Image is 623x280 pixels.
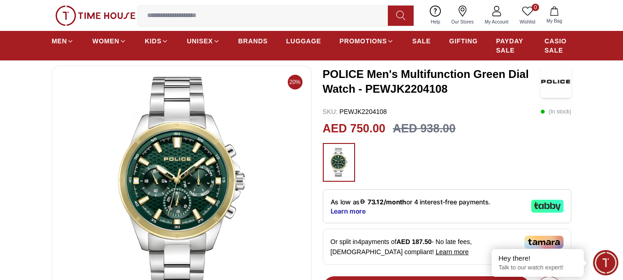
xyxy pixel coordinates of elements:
[286,33,321,49] a: LUGGAGE
[449,36,478,46] span: GIFTING
[323,67,541,96] h3: POLICE Men's Multifunction Green Dial Watch - PEWJK2204108
[187,36,213,46] span: UNISEX
[541,5,568,26] button: My Bag
[52,36,67,46] span: MEN
[92,36,119,46] span: WOMEN
[540,66,571,98] img: POLICE Men's Multifunction Green Dial Watch - PEWJK2204108
[238,33,268,49] a: BRANDS
[145,36,161,46] span: KIDS
[327,148,350,177] img: ...
[427,18,444,25] span: Help
[52,33,74,49] a: MEN
[339,36,387,46] span: PROMOTIONS
[481,18,512,25] span: My Account
[532,4,539,11] span: 0
[397,238,432,245] span: AED 187.50
[238,36,268,46] span: BRANDS
[286,36,321,46] span: LUGGAGE
[323,229,572,265] div: Or split in 4 payments of - No late fees, [DEMOGRAPHIC_DATA] compliant!
[393,120,456,137] h3: AED 938.00
[514,4,541,27] a: 0Wishlist
[55,6,136,26] img: ...
[339,33,394,49] a: PROMOTIONS
[498,264,577,272] p: Talk to our watch expert!
[516,18,539,25] span: Wishlist
[545,33,571,59] a: CASIO SALE
[545,36,571,55] span: CASIO SALE
[145,33,168,49] a: KIDS
[187,33,220,49] a: UNISEX
[446,4,479,27] a: Our Stores
[593,250,618,275] div: Chat Widget
[92,33,126,49] a: WOMEN
[436,248,469,256] span: Learn more
[543,18,566,24] span: My Bag
[323,108,338,115] span: SKU :
[412,33,431,49] a: SALE
[412,36,431,46] span: SALE
[496,33,526,59] a: PAYDAY SALE
[448,18,477,25] span: Our Stores
[496,36,526,55] span: PAYDAY SALE
[449,33,478,49] a: GIFTING
[288,75,303,89] span: 20%
[498,254,577,263] div: Hey there!
[323,120,386,137] h2: AED 750.00
[425,4,446,27] a: Help
[323,107,387,116] p: PEWJK2204108
[540,107,571,116] p: ( In stock )
[524,236,564,249] img: Tamara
